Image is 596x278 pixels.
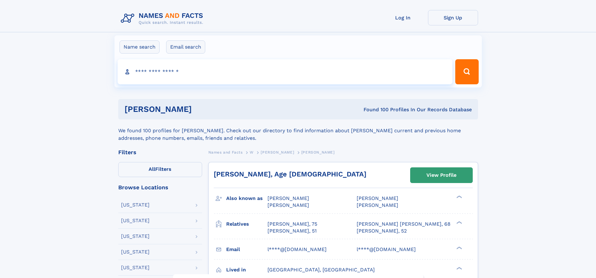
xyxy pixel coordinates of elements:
span: [PERSON_NAME] [267,202,309,208]
a: [PERSON_NAME], 75 [267,221,317,228]
a: [PERSON_NAME] [261,148,294,156]
div: ❯ [455,220,462,224]
span: [PERSON_NAME] [357,202,398,208]
a: Log In [378,10,428,25]
div: Found 100 Profiles In Our Records Database [278,106,472,113]
a: View Profile [410,168,472,183]
a: [PERSON_NAME], 51 [267,228,317,234]
label: Filters [118,162,202,177]
h3: Also known as [226,193,267,204]
div: [US_STATE] [121,265,150,270]
div: [US_STATE] [121,234,150,239]
a: W [250,148,254,156]
a: [PERSON_NAME], 52 [357,228,407,234]
div: ❯ [455,266,462,270]
div: [US_STATE] [121,249,150,254]
div: ❯ [455,246,462,250]
h3: Email [226,244,267,255]
input: search input [118,59,453,84]
span: [PERSON_NAME] [301,150,335,155]
div: [US_STATE] [121,202,150,207]
span: [PERSON_NAME] [261,150,294,155]
h1: [PERSON_NAME] [125,105,278,113]
span: All [149,166,155,172]
div: ❯ [455,195,462,199]
div: Filters [118,149,202,155]
div: View Profile [426,168,456,182]
span: W [250,150,254,155]
a: [PERSON_NAME], Age [DEMOGRAPHIC_DATA] [214,170,366,178]
button: Search Button [455,59,478,84]
h3: Lived in [226,265,267,275]
span: [PERSON_NAME] [267,195,309,201]
div: Browse Locations [118,185,202,190]
h3: Relatives [226,219,267,229]
span: [PERSON_NAME] [357,195,398,201]
a: Sign Up [428,10,478,25]
a: Names and Facts [208,148,243,156]
img: Logo Names and Facts [118,10,208,27]
div: [US_STATE] [121,218,150,223]
label: Email search [166,40,205,54]
span: [GEOGRAPHIC_DATA], [GEOGRAPHIC_DATA] [267,267,375,273]
label: Name search [120,40,160,54]
div: We found 100 profiles for [PERSON_NAME]. Check out our directory to find information about [PERSO... [118,119,478,142]
a: [PERSON_NAME] [PERSON_NAME], 68 [357,221,451,228]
